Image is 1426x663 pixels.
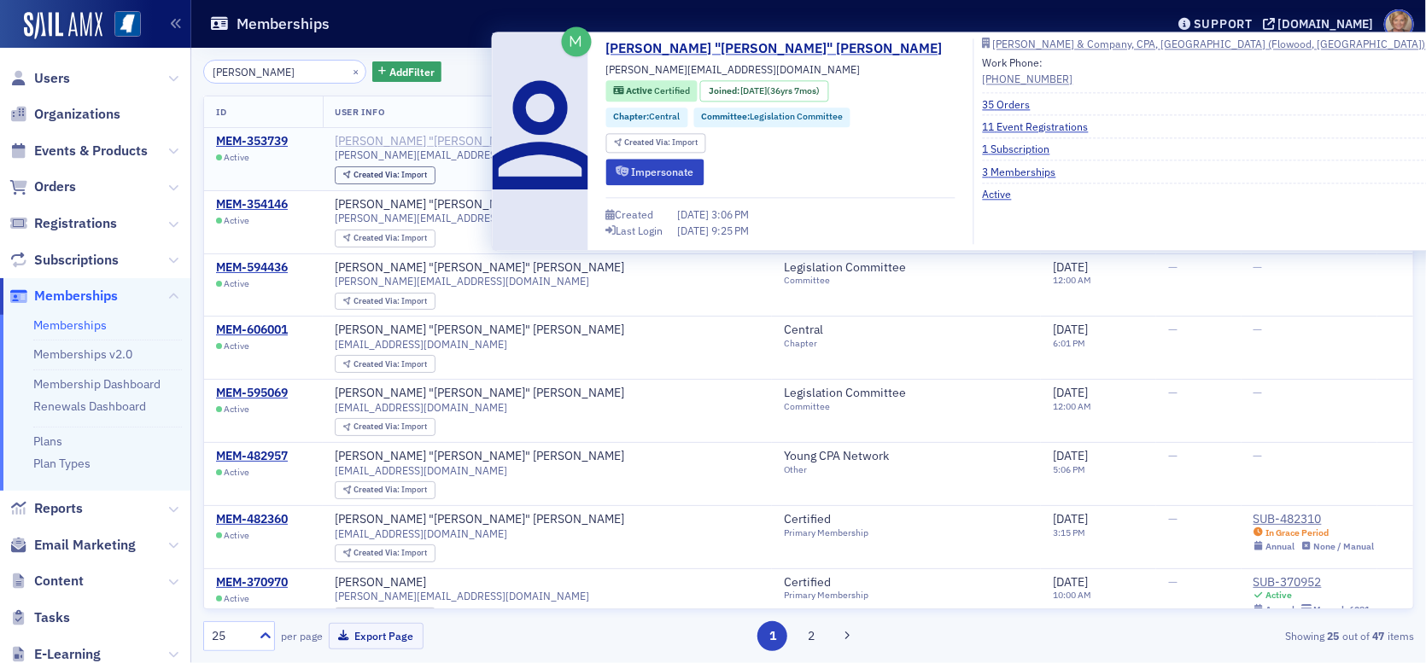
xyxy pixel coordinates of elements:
a: Content [9,572,84,590]
div: [PERSON_NAME] "[PERSON_NAME]" [PERSON_NAME] [335,323,624,338]
button: 1 [757,621,787,651]
a: Plans [33,433,62,449]
div: MEM-595069 [216,386,288,401]
span: Committee : [701,111,750,123]
a: [PERSON_NAME] "[PERSON_NAME]" [PERSON_NAME] [335,134,624,149]
button: 2 [797,621,827,651]
a: Chapter:Central [613,111,680,125]
time: 3:15 PM [1053,526,1085,538]
span: Events & Products [34,142,148,160]
span: Active [224,340,249,352]
span: Created Via : [354,358,401,369]
span: Email Marketing [34,536,136,555]
span: [DATE] [678,208,712,222]
input: Search… [203,60,366,84]
div: Annual [1266,541,1295,552]
span: — [1168,574,1178,590]
a: Renewals Dashboard [33,398,146,414]
div: MEM-482957 [216,449,288,464]
div: Created [616,211,654,220]
div: Chapter: [606,108,688,127]
img: SailAMX [24,12,102,39]
span: Created Via : [354,232,401,243]
span: Created Via : [354,484,401,495]
strong: 47 [1370,628,1388,643]
span: ID [216,106,226,118]
span: Created Via : [624,137,672,148]
a: Plan Types [33,456,91,471]
span: Active [224,215,249,226]
a: Young CPA Network [784,449,904,464]
span: [DATE] [741,84,768,96]
div: Other [784,464,904,475]
span: [DATE] [678,224,712,237]
span: Active [224,593,249,604]
span: Orders [34,177,76,196]
a: Active Certified [613,84,689,98]
img: SailAMX [114,11,141,38]
div: Work Phone: [983,55,1073,87]
div: [PERSON_NAME] "[PERSON_NAME]" [PERSON_NAME] [335,512,624,527]
div: Primary Membership [784,527,868,538]
a: Events & Products [9,142,148,160]
time: 6:01 PM [1053,337,1085,349]
div: Import [354,422,427,432]
div: Created Via: Import [335,293,435,311]
a: Subscriptions [9,251,119,270]
a: Reports [9,499,83,518]
span: — [1254,322,1263,337]
span: 9:25 PM [712,224,749,237]
time: 12:00 AM [1053,274,1091,286]
a: [PERSON_NAME] "[PERSON_NAME]" [PERSON_NAME] [335,260,624,276]
a: [PERSON_NAME] "[PERSON_NAME]" [PERSON_NAME] [335,449,624,464]
div: Manual x6081 [1313,604,1370,615]
a: Tasks [9,608,70,627]
span: Joined : [709,84,741,98]
span: Subscriptions [34,251,119,270]
a: MEM-482360 [216,512,288,527]
a: 1 Subscription [983,142,1063,157]
a: Membership Dashboard [33,376,161,392]
span: Created Via : [354,169,401,180]
label: per page [281,628,323,643]
a: [PERSON_NAME] "[PERSON_NAME]" [PERSON_NAME] [606,38,956,59]
div: [PERSON_NAME] & Company, CPA, [GEOGRAPHIC_DATA] (Flowood, [GEOGRAPHIC_DATA]) [993,39,1426,49]
a: Certified [784,575,846,590]
a: Legislation Committee [784,260,921,276]
span: [EMAIL_ADDRESS][DOMAIN_NAME] [335,464,507,477]
a: 3 Memberships [983,164,1069,179]
span: — [1254,448,1263,463]
a: Active [983,186,1025,201]
a: Registrations [9,214,117,233]
a: [PHONE_NUMBER] [983,71,1073,86]
span: [DATE] [1053,448,1088,463]
a: Email Marketing [9,536,136,555]
div: Created Via: Import [335,166,435,184]
span: [EMAIL_ADDRESS][DOMAIN_NAME] [335,401,507,414]
div: Annual [1266,604,1295,615]
div: Created Via: Import [606,133,706,153]
div: Import [624,138,698,148]
span: Tasks [34,608,70,627]
div: Committee [784,275,921,286]
span: Content [34,572,84,590]
div: Active: Active: Certified [606,80,698,102]
a: MEM-606001 [216,323,288,338]
div: (36yrs 7mos) [741,84,821,98]
a: MEM-354146 [216,197,288,212]
a: Legislation Committee [784,386,921,401]
span: Active [626,85,654,97]
span: [PERSON_NAME][EMAIL_ADDRESS][DOMAIN_NAME] [335,212,589,224]
a: Users [9,69,70,88]
time: 10:00 AM [1053,589,1091,601]
div: Showing out of items [1022,628,1414,643]
a: 11 Event Registrations [983,119,1102,134]
a: Certified [784,512,846,527]
span: Active [224,278,249,289]
span: Active [224,152,249,163]
span: Created Via : [354,547,401,558]
a: Organizations [9,105,120,124]
span: — [1168,259,1178,275]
